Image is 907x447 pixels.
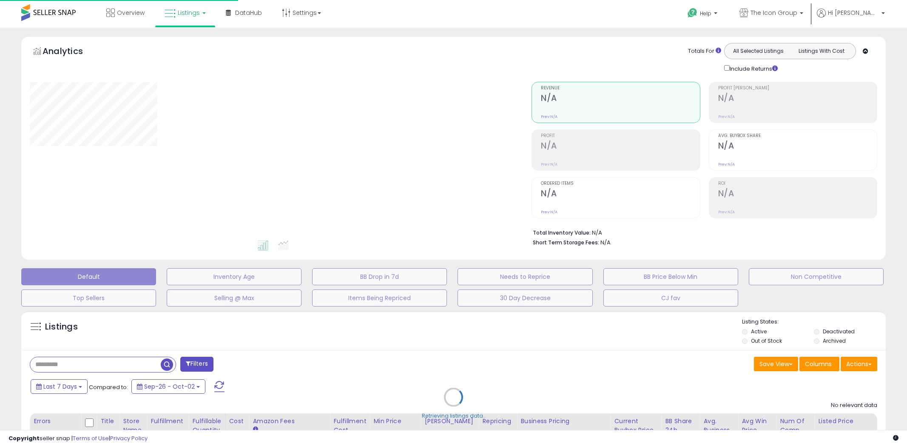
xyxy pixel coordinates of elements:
[167,268,301,285] button: Inventory Age
[790,46,853,57] button: Listings With Cost
[533,239,599,246] b: Short Term Storage Fees:
[541,181,699,186] span: Ordered Items
[541,189,699,200] h2: N/A
[422,412,486,420] div: Retrieving listings data..
[9,435,148,443] div: seller snap | |
[687,8,698,18] i: Get Help
[727,46,790,57] button: All Selected Listings
[541,86,699,91] span: Revenue
[541,93,699,105] h2: N/A
[541,141,699,152] h2: N/A
[718,189,877,200] h2: N/A
[235,9,262,17] span: DataHub
[718,93,877,105] h2: N/A
[817,9,885,28] a: Hi [PERSON_NAME]
[718,86,877,91] span: Profit [PERSON_NAME]
[603,268,738,285] button: BB Price Below Min
[541,209,557,215] small: Prev: N/A
[749,268,884,285] button: Non Competitive
[603,289,738,307] button: CJ fav
[688,47,721,55] div: Totals For
[43,45,100,59] h5: Analytics
[458,268,592,285] button: Needs to Reprice
[718,162,735,167] small: Prev: N/A
[533,229,591,236] b: Total Inventory Value:
[718,141,877,152] h2: N/A
[718,181,877,186] span: ROI
[533,227,871,237] li: N/A
[681,1,726,28] a: Help
[458,289,592,307] button: 30 Day Decrease
[117,9,145,17] span: Overview
[21,289,156,307] button: Top Sellers
[828,9,879,17] span: Hi [PERSON_NAME]
[167,289,301,307] button: Selling @ Max
[9,434,40,442] strong: Copyright
[312,268,447,285] button: BB Drop in 7d
[718,209,735,215] small: Prev: N/A
[178,9,200,17] span: Listings
[541,134,699,138] span: Profit
[312,289,447,307] button: Items Being Repriced
[751,9,797,17] span: The Icon Group
[600,238,611,246] span: N/A
[718,134,877,138] span: Avg. Buybox Share
[718,114,735,119] small: Prev: N/A
[541,162,557,167] small: Prev: N/A
[21,268,156,285] button: Default
[718,63,788,73] div: Include Returns
[541,114,557,119] small: Prev: N/A
[700,10,711,17] span: Help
